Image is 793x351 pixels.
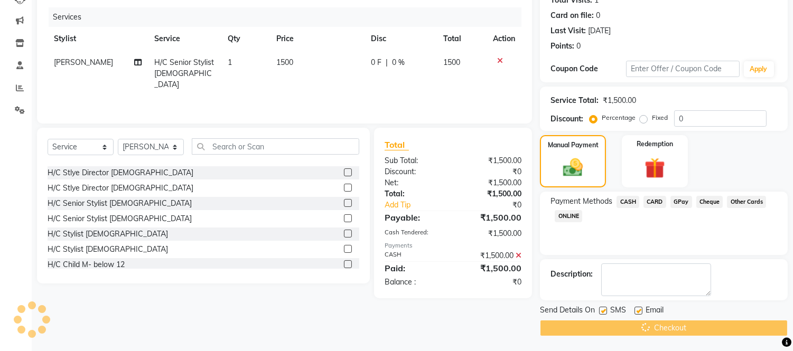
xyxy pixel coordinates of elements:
img: _gift.svg [638,155,671,181]
div: ₹1,500.00 [453,211,530,224]
div: H/C Child M- below 12 [48,259,125,270]
span: Total [385,139,409,150]
div: Last Visit: [551,25,586,36]
div: Discount: [377,166,453,177]
div: Service Total: [551,95,599,106]
label: Percentage [602,113,636,122]
button: Apply [744,61,774,77]
span: Cheque [696,196,723,208]
div: ₹1,500.00 [453,177,530,188]
div: H/C Senior Stylist [DEMOGRAPHIC_DATA] [48,198,192,209]
div: Sub Total: [377,155,453,166]
th: Qty [221,27,270,51]
div: ₹1,500.00 [603,95,636,106]
div: H/C Stylist [DEMOGRAPHIC_DATA] [48,229,168,240]
label: Manual Payment [548,140,599,150]
div: CASH [377,250,453,261]
span: 1500 [276,58,293,67]
span: ONLINE [555,210,582,222]
label: Redemption [637,139,673,149]
span: CASH [617,196,639,208]
div: [DATE] [588,25,611,36]
span: [PERSON_NAME] [54,58,113,67]
th: Stylist [48,27,148,51]
span: Other Cards [727,196,766,208]
div: Cash Tendered: [377,228,453,239]
div: Paid: [377,262,453,274]
div: Points: [551,41,574,52]
div: Description: [551,269,593,280]
span: SMS [610,305,626,318]
span: | [386,57,388,68]
div: Net: [377,177,453,188]
div: ₹1,500.00 [453,262,530,274]
div: Card on file: [551,10,594,21]
input: Search or Scan [192,138,359,155]
div: Discount: [551,113,583,125]
div: ₹1,500.00 [453,188,530,200]
div: H/C Stlye Director [DEMOGRAPHIC_DATA] [48,183,193,194]
span: H/C Senior Stylist [DEMOGRAPHIC_DATA] [155,58,214,89]
div: Total: [377,188,453,200]
img: _cash.svg [557,156,589,179]
div: H/C Senior Stylist [DEMOGRAPHIC_DATA] [48,213,192,224]
span: 1500 [444,58,461,67]
div: ₹0 [453,166,530,177]
th: Service [148,27,222,51]
a: Add Tip [377,200,466,211]
span: GPay [670,196,692,208]
div: ₹0 [453,277,530,288]
input: Enter Offer / Coupon Code [626,61,739,77]
div: H/C Stylist [DEMOGRAPHIC_DATA] [48,244,168,255]
div: 0 [576,41,581,52]
div: Services [49,7,529,27]
span: Send Details On [540,305,595,318]
div: ₹1,500.00 [453,228,530,239]
div: Payments [385,241,521,250]
th: Disc [365,27,437,51]
label: Fixed [652,113,668,122]
div: Coupon Code [551,63,626,74]
span: Payment Methods [551,196,612,207]
span: 0 % [392,57,405,68]
span: 0 F [371,57,381,68]
span: 1 [228,58,232,67]
div: 0 [596,10,600,21]
th: Total [437,27,487,51]
div: H/C Stlye Director [DEMOGRAPHIC_DATA] [48,167,193,178]
span: CARD [643,196,666,208]
div: ₹1,500.00 [453,155,530,166]
div: Balance : [377,277,453,288]
th: Price [270,27,365,51]
div: Payable: [377,211,453,224]
div: ₹1,500.00 [453,250,530,261]
span: Email [646,305,664,318]
div: ₹0 [466,200,530,211]
th: Action [487,27,521,51]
